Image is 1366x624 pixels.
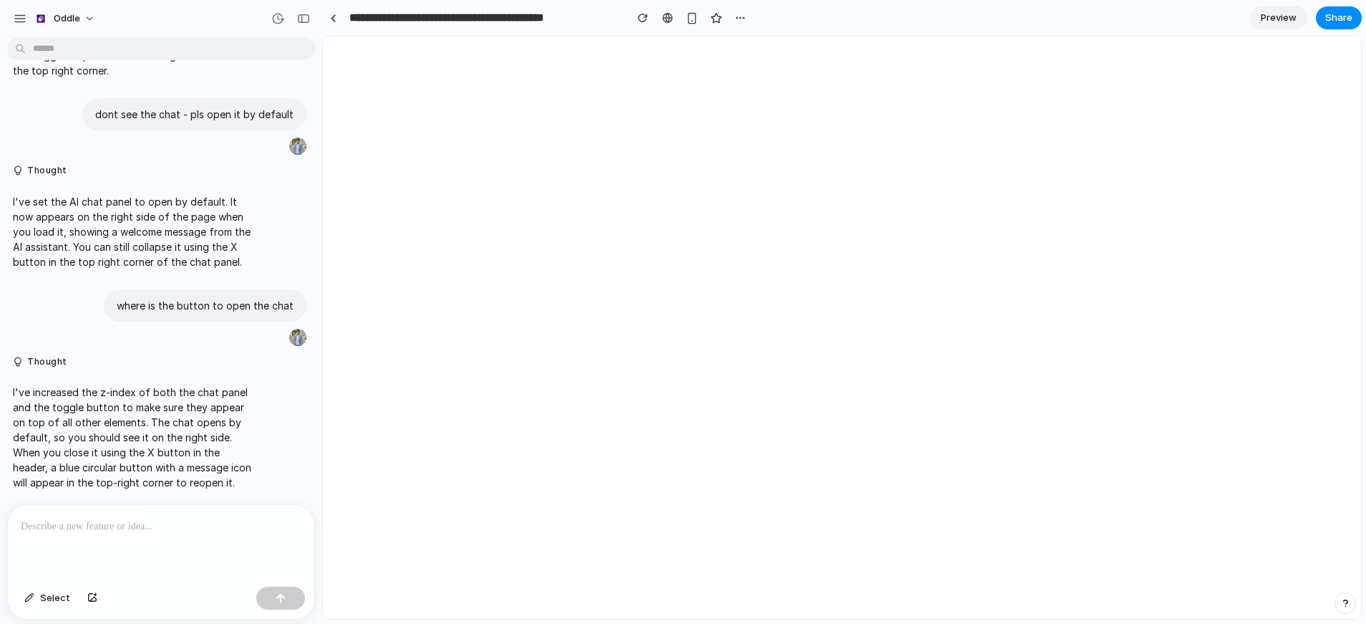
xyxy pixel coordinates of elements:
a: Preview [1250,6,1307,29]
span: Share [1325,11,1352,25]
button: Oddle [28,7,102,30]
p: I've set the AI chat panel to open by default. It now appears on the right side of the page when ... [13,194,252,269]
p: where is the button to open the chat [117,298,294,313]
span: Oddle [54,11,80,26]
p: I've increased the z-index of both the chat panel and the toggle button to make sure they appear ... [13,385,252,490]
span: Preview [1261,11,1297,25]
button: Share [1316,6,1362,29]
p: dont see the chat - pls open it by default [95,107,294,122]
span: Select [40,591,70,605]
button: Select [17,587,77,610]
